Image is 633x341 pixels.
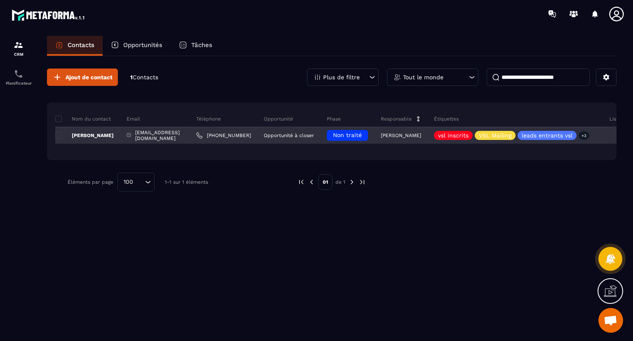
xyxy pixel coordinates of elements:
[47,36,103,56] a: Contacts
[438,133,469,138] p: vsl inscrits
[165,179,208,185] p: 1-1 sur 1 éléments
[264,133,314,138] p: Opportunité à closer
[127,116,140,122] p: Email
[381,116,412,122] p: Responsable
[196,116,221,122] p: Téléphone
[348,178,356,186] img: next
[68,41,94,49] p: Contacts
[522,133,572,138] p: leads entrants vsl
[598,308,623,333] div: Ouvrir le chat
[133,74,158,81] span: Contacts
[171,36,220,56] a: Tâches
[308,178,315,186] img: prev
[2,81,35,85] p: Planificateur
[196,132,251,139] a: [PHONE_NUMBER]
[117,173,155,192] div: Search for option
[403,74,443,80] p: Tout le monde
[47,69,118,86] button: Ajout de contact
[14,69,23,79] img: scheduler
[381,133,421,138] p: [PERSON_NAME]
[2,63,35,92] a: schedulerschedulerPlanificateur
[130,73,158,81] p: 1
[68,179,113,185] p: Éléments par page
[323,74,360,80] p: Plus de filtre
[479,133,511,138] p: VSL Mailing
[55,132,114,139] p: [PERSON_NAME]
[327,116,341,122] p: Phase
[359,178,366,186] img: next
[579,131,589,140] p: +3
[191,41,212,49] p: Tâches
[121,178,136,187] span: 100
[123,41,162,49] p: Opportunités
[298,178,305,186] img: prev
[66,73,113,81] span: Ajout de contact
[55,116,111,122] p: Nom du contact
[318,174,333,190] p: 01
[12,7,86,22] img: logo
[264,116,293,122] p: Opportunité
[335,179,345,185] p: de 1
[333,132,362,138] span: Non traité
[136,178,143,187] input: Search for option
[610,116,621,122] p: Liste
[103,36,171,56] a: Opportunités
[2,34,35,63] a: formationformationCRM
[14,40,23,50] img: formation
[434,116,459,122] p: Étiquettes
[2,52,35,57] p: CRM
